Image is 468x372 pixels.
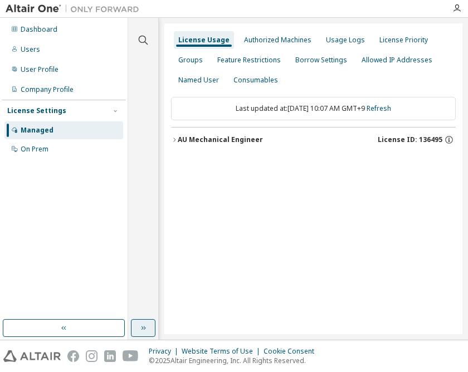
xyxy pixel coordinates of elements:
a: Refresh [367,104,391,113]
div: On Prem [21,145,48,154]
div: User Profile [21,65,58,74]
div: Allowed IP Addresses [362,56,432,65]
img: instagram.svg [86,350,97,362]
div: Last updated at: [DATE] 10:07 AM GMT+9 [171,97,456,120]
div: Privacy [149,347,182,356]
div: Groups [178,56,203,65]
div: Authorized Machines [244,36,311,45]
div: Usage Logs [326,36,365,45]
button: AU Mechanical EngineerLicense ID: 136495 [171,128,456,152]
div: Dashboard [21,25,57,34]
div: Managed [21,126,53,135]
img: linkedin.svg [104,350,116,362]
div: License Priority [379,36,428,45]
div: Consumables [233,76,278,85]
div: Users [21,45,40,54]
p: © 2025 Altair Engineering, Inc. All Rights Reserved. [149,356,321,365]
img: altair_logo.svg [3,350,61,362]
div: License Settings [7,106,66,115]
div: Borrow Settings [295,56,347,65]
img: youtube.svg [123,350,139,362]
div: AU Mechanical Engineer [178,135,263,144]
div: Company Profile [21,85,74,94]
img: Altair One [6,3,145,14]
div: License Usage [178,36,230,45]
div: Website Terms of Use [182,347,264,356]
img: facebook.svg [67,350,79,362]
div: Named User [178,76,219,85]
div: Feature Restrictions [217,56,281,65]
div: Cookie Consent [264,347,321,356]
span: License ID: 136495 [378,135,442,144]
